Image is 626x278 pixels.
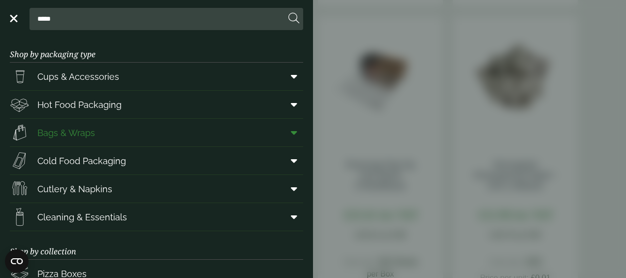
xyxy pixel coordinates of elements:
img: Cutlery.svg [10,179,30,199]
h3: Shop by collection [10,231,303,260]
a: Cutlery & Napkins [10,175,303,203]
img: Paper_carriers.svg [10,123,30,142]
span: Cold Food Packaging [37,154,126,168]
span: Cups & Accessories [37,70,119,83]
img: Deli_box.svg [10,95,30,114]
a: Cleaning & Essentials [10,203,303,231]
img: open-wipe.svg [10,207,30,227]
a: Cups & Accessories [10,63,303,90]
a: Bags & Wraps [10,119,303,146]
a: Hot Food Packaging [10,91,303,118]
span: Hot Food Packaging [37,98,122,111]
h3: Shop by packaging type [10,34,303,63]
span: Cutlery & Napkins [37,182,112,196]
a: Cold Food Packaging [10,147,303,174]
img: Sandwich_box.svg [10,151,30,171]
button: Open CMP widget [5,249,29,273]
span: Bags & Wraps [37,126,95,139]
span: Cleaning & Essentials [37,210,127,224]
img: PintNhalf_cup.svg [10,67,30,86]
